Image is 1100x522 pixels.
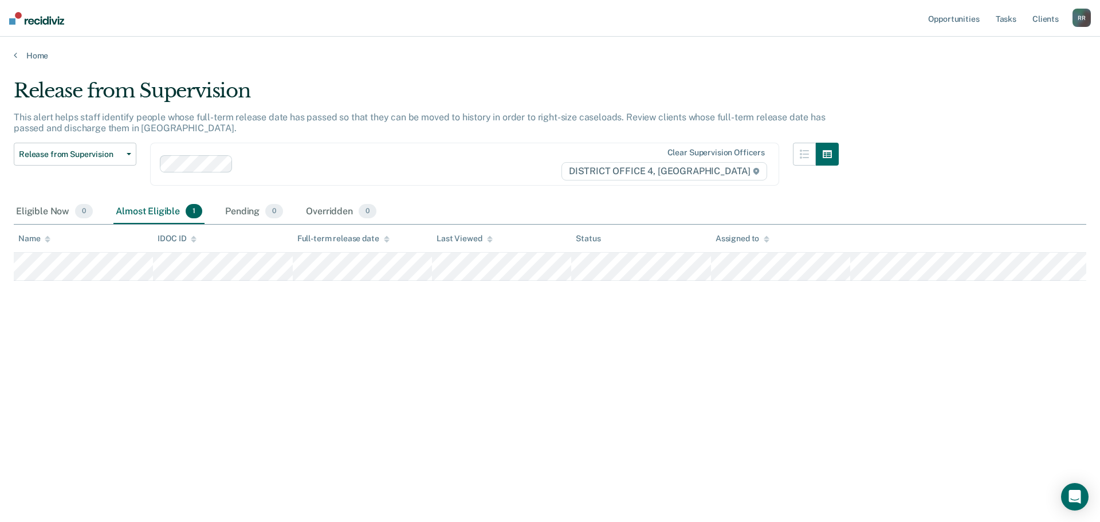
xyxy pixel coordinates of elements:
button: Release from Supervision [14,143,136,166]
div: Pending0 [223,199,285,225]
div: Clear supervision officers [667,148,765,158]
span: DISTRICT OFFICE 4, [GEOGRAPHIC_DATA] [561,162,767,180]
span: 0 [359,204,376,219]
div: Eligible Now0 [14,199,95,225]
div: Almost Eligible1 [113,199,205,225]
span: Release from Supervision [19,150,122,159]
img: Recidiviz [9,12,64,25]
div: IDOC ID [158,234,197,244]
span: 0 [265,204,283,219]
button: RR [1072,9,1091,27]
div: Overridden0 [304,199,379,225]
div: Assigned to [716,234,769,244]
p: This alert helps staff identify people whose full-term release date has passed so that they can b... [14,112,825,134]
a: Home [14,50,1086,61]
div: Release from Supervision [14,79,839,112]
span: 1 [186,204,202,219]
div: Name [18,234,50,244]
span: 0 [75,204,93,219]
div: Open Intercom Messenger [1061,483,1089,511]
div: Last Viewed [437,234,492,244]
div: Status [576,234,600,244]
div: R R [1072,9,1091,27]
div: Full-term release date [297,234,390,244]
